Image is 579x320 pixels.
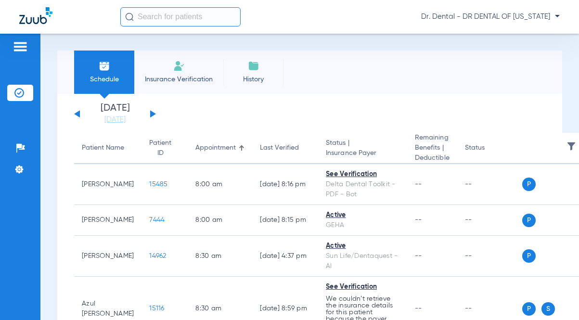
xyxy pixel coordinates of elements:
div: See Verification [326,169,399,179]
span: -- [415,253,422,259]
div: See Verification [326,282,399,292]
li: [DATE] [86,103,144,125]
span: Insurance Payer [326,148,399,158]
span: -- [415,181,422,188]
a: [DATE] [86,115,144,125]
td: [DATE] 8:15 PM [252,205,318,236]
span: History [231,75,276,84]
td: [DATE] 8:16 PM [252,164,318,205]
img: Schedule [99,60,110,72]
span: 14962 [149,253,166,259]
th: Status | [318,133,407,164]
img: Search Icon [125,13,134,21]
img: Manual Insurance Verification [173,60,185,72]
span: Schedule [81,75,127,84]
span: -- [415,217,422,223]
span: 15116 [149,305,164,312]
td: [PERSON_NAME] [74,164,142,205]
span: P [522,302,536,316]
td: 8:00 AM [188,205,252,236]
img: Zuub Logo [19,7,52,24]
div: Active [326,241,399,251]
img: History [248,60,259,72]
input: Search for patients [120,7,241,26]
td: [PERSON_NAME] [74,236,142,277]
img: hamburger-icon [13,41,28,52]
td: 8:00 AM [188,164,252,205]
span: P [522,249,536,263]
span: P [522,214,536,227]
td: 8:30 AM [188,236,252,277]
td: -- [457,164,522,205]
div: Patient ID [149,138,171,158]
div: GEHA [326,220,399,230]
th: Remaining Benefits | [407,133,457,164]
span: Deductible [415,153,450,163]
div: Delta Dental Toolkit - PDF - Bot [326,179,399,200]
div: Active [326,210,399,220]
span: -- [415,305,422,312]
span: 15485 [149,181,167,188]
th: Status [457,133,522,164]
td: [PERSON_NAME] [74,205,142,236]
div: Patient Name [82,143,134,153]
span: Insurance Verification [142,75,216,84]
div: Appointment [195,143,244,153]
td: -- [457,236,522,277]
span: P [522,178,536,191]
td: -- [457,205,522,236]
div: Appointment [195,143,236,153]
div: Last Verified [260,143,299,153]
div: Last Verified [260,143,310,153]
div: Patient ID [149,138,180,158]
td: [DATE] 4:37 PM [252,236,318,277]
span: 7444 [149,217,165,223]
span: S [541,302,555,316]
img: filter.svg [566,141,576,151]
div: Patient Name [82,143,124,153]
div: Sun Life/Dentaquest - AI [326,251,399,271]
span: Dr. Dental - DR DENTAL OF [US_STATE] [421,12,560,22]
